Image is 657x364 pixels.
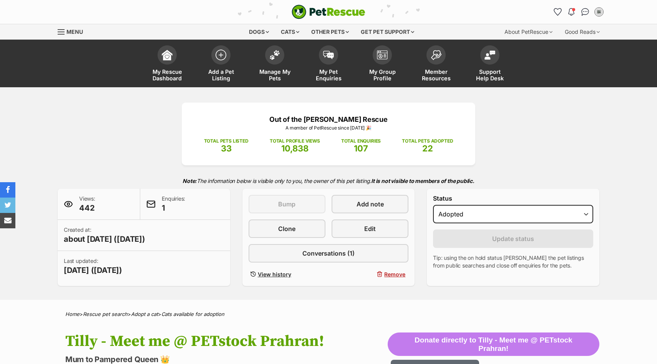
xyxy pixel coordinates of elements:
div: Get pet support [355,24,420,40]
p: Views: [79,195,95,213]
a: Add note [332,195,408,213]
span: Edit [364,224,376,233]
label: Status [433,195,593,202]
span: Manage My Pets [257,68,292,81]
div: Good Reads [559,24,605,40]
span: Conversations (1) [302,249,355,258]
p: A member of PetRescue since [DATE] 🎉 [193,125,464,131]
button: Notifications [565,6,577,18]
a: Favourites [551,6,564,18]
strong: It is not visible to members of the public. [371,178,474,184]
p: TOTAL PETS LISTED [204,138,249,145]
span: My Group Profile [365,68,400,81]
button: Bump [249,195,325,213]
a: Support Help Desk [463,42,517,87]
p: Last updated: [64,257,122,276]
span: 33 [221,143,232,153]
span: 107 [354,143,368,153]
p: Enquiries: [162,195,185,213]
span: 442 [79,203,95,213]
span: Support Help Desk [473,68,507,81]
div: Dogs [244,24,274,40]
span: 10,838 [281,143,309,153]
span: Remove [384,270,405,278]
img: chat-41dd97257d64d25036548639549fe6c8038ab92f7586957e7f3b1b290dea8141.svg [581,8,589,16]
span: Add a Pet Listing [204,68,238,81]
span: 1 [162,203,185,213]
strong: Note: [182,178,197,184]
p: TOTAL PETS ADOPTED [402,138,453,145]
a: My Group Profile [355,42,409,87]
span: My Rescue Dashboard [150,68,184,81]
img: pet-enquiries-icon-7e3ad2cf08bfb03b45e93fb7055b45f3efa6380592205ae92323e6603595dc1f.svg [323,51,334,59]
a: PetRescue [292,5,365,19]
a: My Rescue Dashboard [140,42,194,87]
a: Menu [58,24,88,38]
img: group-profile-icon-3fa3cf56718a62981997c0bc7e787c4b2cf8bcc04b72c1350f741eb67cf2f40e.svg [377,50,388,60]
p: TOTAL PROFILE VIEWS [270,138,320,145]
span: My Pet Enquiries [311,68,346,81]
a: Conversations [579,6,591,18]
div: > > > [46,311,611,317]
a: Conversations (1) [249,244,409,263]
p: Created at: [64,226,145,244]
img: manage-my-pets-icon-02211641906a0b7f246fdf0571729dbe1e7629f14944591b6c1af311fb30b64b.svg [269,50,280,60]
span: Menu [66,28,83,35]
span: 22 [422,143,433,153]
div: About PetRescue [499,24,558,40]
img: help-desk-icon-fdf02630f3aa405de69fd3d07c3f3aa587a6932b1a1747fa1d2bba05be0121f9.svg [484,50,495,60]
a: Edit [332,219,408,238]
a: My Pet Enquiries [302,42,355,87]
a: Adopt a cat [131,311,158,317]
a: Rescue pet search [83,311,128,317]
p: Out of the [PERSON_NAME] Rescue [193,114,464,125]
span: Bump [278,199,295,209]
button: My account [593,6,605,18]
div: Other pets [306,24,354,40]
a: Home [65,311,80,317]
ul: Account quick links [551,6,605,18]
p: Tip: using the on hold status [PERSON_NAME] the pet listings from public searches and close off e... [433,254,593,269]
a: Cats available for adoption [161,311,224,317]
a: Clone [249,219,325,238]
img: Out of the Woods Rescue profile pic [595,8,603,16]
span: Update status [492,234,534,243]
p: TOTAL ENQUIRIES [341,138,381,145]
span: Clone [278,224,295,233]
a: Member Resources [409,42,463,87]
img: member-resources-icon-8e73f808a243e03378d46382f2149f9095a855e16c252ad45f914b54edf8863c.svg [431,50,441,60]
h1: Tilly - Meet me @ PETstock Prahran! [65,332,388,350]
span: Add note [357,199,384,209]
span: View history [258,270,291,278]
span: about [DATE] ([DATE]) [64,234,145,244]
a: Add a Pet Listing [194,42,248,87]
img: dashboard-icon-eb2f2d2d3e046f16d808141f083e7271f6b2e854fb5c12c21221c1fb7104beca.svg [162,50,173,60]
span: Member Resources [419,68,453,81]
img: logo-cat-932fe2b9b8326f06289b0f2fb663e598f794de774fb13d1741a6617ecf9a85b4.svg [292,5,365,19]
span: [DATE] ([DATE]) [64,265,122,276]
p: The information below is visible only to you, the owner of this pet listing. [58,173,599,189]
a: View history [249,269,325,280]
a: Manage My Pets [248,42,302,87]
img: add-pet-listing-icon-0afa8454b4691262ce3f59096e99ab1cd57d4a30225e0717b998d2c9b9846f56.svg [216,50,226,60]
button: Remove [332,269,408,280]
div: Cats [275,24,305,40]
button: Update status [433,229,593,248]
button: Donate directly to Tilly - Meet me @ PETstock Prahran! [388,332,599,356]
img: notifications-46538b983faf8c2785f20acdc204bb7945ddae34d4c08c2a6579f10ce5e182be.svg [568,8,574,16]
